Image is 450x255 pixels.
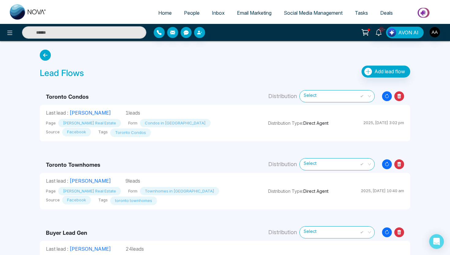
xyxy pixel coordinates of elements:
[126,246,144,252] span: 24 leads
[46,110,68,116] span: Last lead :
[152,7,178,19] a: Home
[212,10,225,16] span: Inbox
[380,10,393,16] span: Deals
[98,197,108,203] span: Tags
[304,159,370,169] span: Select
[128,188,137,194] span: Form
[110,128,151,137] span: Toronto Condos
[374,7,399,19] a: Deals
[58,187,121,196] span: [PERSON_NAME] Real Estate
[184,10,200,16] span: People
[268,160,297,168] p: Distribution
[46,129,60,135] span: Source
[46,246,68,252] span: Last lead :
[268,188,302,194] span: Distribution Type
[110,196,157,205] span: toronto townhomes
[371,27,386,37] a: 10+
[46,93,89,100] b: Toronto Condos
[10,4,47,20] img: Nova CRM Logo
[304,227,370,238] span: Select
[349,7,374,19] a: Tasks
[237,10,272,16] span: Email Marketing
[69,110,111,116] a: [PERSON_NAME]
[62,128,91,136] span: Facebook
[140,187,219,196] span: Townhomes in [GEOGRAPHIC_DATA]
[126,178,140,184] span: 9 leads
[268,188,328,194] span: : Direct Agent
[386,27,424,38] button: AVON AI
[206,7,231,19] a: Inbox
[268,92,297,100] p: Distribution
[158,10,172,16] span: Home
[69,246,111,252] a: [PERSON_NAME]
[46,120,56,126] span: Page
[429,234,444,249] div: Open Intercom Messenger
[363,120,404,125] span: 2025, [DATE] 3:02 pm
[98,129,108,135] span: Tags
[62,196,91,204] span: Facebook
[398,29,418,36] span: AVON AI
[126,110,140,116] span: 1 leads
[402,6,446,20] img: Market-place.gif
[40,66,84,78] h3: Lead Flows
[374,68,405,74] span: Add lead flow
[362,66,410,78] button: Add lead flow
[268,228,297,236] p: Distribution
[268,120,328,126] span: : Direct Agent
[361,188,404,193] span: 2025, [DATE] 10:40 am
[46,188,56,194] span: Page
[304,91,370,101] span: Select
[231,7,278,19] a: Email Marketing
[278,7,349,19] a: Social Media Management
[429,27,440,37] img: User Avatar
[128,120,137,126] span: Form
[46,162,100,168] b: Toronto Townhomes
[379,27,384,32] span: 10+
[46,197,60,203] span: Source
[69,178,111,184] a: [PERSON_NAME]
[46,178,68,184] span: Last lead :
[178,7,206,19] a: People
[268,120,302,126] span: Distribution Type
[46,230,87,236] b: Buyer Lead Gen
[58,119,121,128] span: [PERSON_NAME] Real Estate
[284,10,343,16] span: Social Media Management
[355,10,368,16] span: Tasks
[388,28,396,37] img: Lead Flow
[140,119,211,128] span: Condos in [GEOGRAPHIC_DATA]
